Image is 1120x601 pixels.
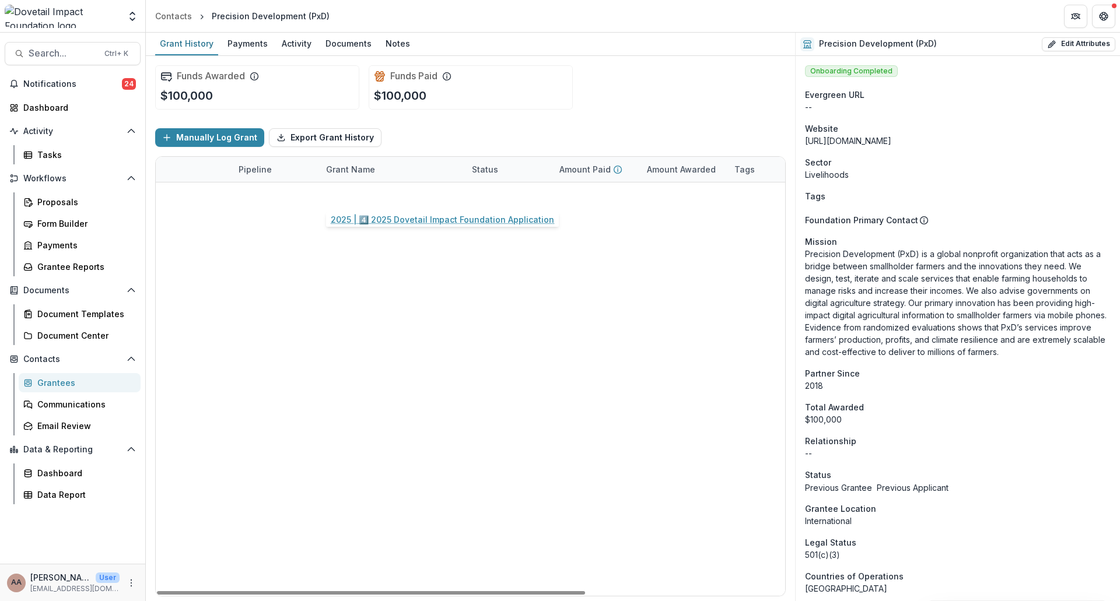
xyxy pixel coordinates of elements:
[5,440,141,459] button: Open Data & Reporting
[805,570,904,582] span: Countries of Operations
[319,163,382,175] div: Grant Name
[552,157,640,182] div: Amount Paid
[124,5,141,28] button: Open entity switcher
[23,174,122,184] span: Workflows
[23,286,122,296] span: Documents
[805,168,1111,181] p: Livelihoods
[30,584,120,594] p: [EMAIL_ADDRESS][DOMAIN_NAME]
[5,75,141,93] button: Notifications24
[19,395,141,414] a: Communications
[37,217,131,230] div: Form Builder
[155,128,264,147] button: Manually Log Grant
[269,128,381,147] button: Export Grant History
[5,42,141,65] button: Search...
[19,192,141,212] a: Proposals
[29,48,97,59] span: Search...
[727,157,815,182] div: Tags
[5,122,141,140] button: Open Activity
[223,33,272,55] a: Payments
[37,149,131,161] div: Tasks
[805,435,856,447] span: Relationship
[155,35,218,52] div: Grant History
[155,10,192,22] div: Contacts
[805,379,1111,392] p: 2018
[23,354,122,364] span: Contacts
[1064,5,1087,28] button: Partners
[37,261,131,273] div: Grantee Reports
[19,304,141,324] a: Document Templates
[96,572,120,583] p: User
[1092,5,1115,28] button: Get Help
[877,483,949,493] span: Previous Applicant
[390,71,437,82] h2: Funds Paid
[124,576,138,590] button: More
[37,329,131,342] div: Document Center
[805,248,1111,358] p: Precision Development (PxD) is a global nonprofit organization that acts as a bridge between smal...
[805,156,831,168] span: Sector
[805,483,872,493] span: Previous Grantee
[223,35,272,52] div: Payments
[23,79,122,89] span: Notifications
[150,8,197,24] a: Contacts
[232,157,319,182] div: Pipeline
[5,5,120,28] img: Dovetail Impact Foundation logo
[805,214,918,226] p: Foundation Primary Contact
[319,157,465,182] div: Grant Name
[805,447,1111,459] p: --
[805,502,876,515] span: Grantee Location
[19,257,141,276] a: Grantee Reports
[30,571,91,584] p: [PERSON_NAME] [PERSON_NAME]
[805,413,1111,426] div: $100,000
[805,122,838,135] span: Website
[19,416,141,435] a: Email Review
[37,398,131,410] div: Communications
[37,239,131,251] div: Payments
[277,35,316,52] div: Activity
[805,136,891,146] a: [URL][DOMAIN_NAME]
[805,65,898,77] span: Onboarding Completed
[465,157,552,182] div: Status
[321,35,376,52] div: Documents
[805,236,837,248] span: Mission
[805,515,1111,527] p: International
[805,101,1111,113] p: --
[177,71,245,82] h2: Funds Awarded
[19,236,141,255] a: Payments
[819,39,937,49] h2: Precision Development (PxD)
[5,281,141,300] button: Open Documents
[277,33,316,55] a: Activity
[102,47,131,60] div: Ctrl + K
[37,377,131,389] div: Grantees
[19,485,141,504] a: Data Report
[11,579,22,586] div: Amit Antony Alex
[19,145,141,164] a: Tasks
[212,10,330,22] div: Precision Development (PxD)
[19,373,141,392] a: Grantees
[23,101,131,114] div: Dashboard
[640,157,727,182] div: Amount Awarded
[381,33,415,55] a: Notes
[381,35,415,52] div: Notes
[23,445,122,455] span: Data & Reporting
[640,163,723,175] div: Amount Awarded
[37,420,131,432] div: Email Review
[805,190,825,202] span: Tags
[727,163,762,175] div: Tags
[150,8,334,24] nav: breadcrumb
[232,163,279,175] div: Pipeline
[805,536,856,549] span: Legal Status
[160,87,213,104] p: $100,000
[805,367,860,379] span: Partner Since
[5,350,141,368] button: Open Contacts
[321,33,376,55] a: Documents
[37,467,131,479] div: Dashboard
[23,126,122,136] span: Activity
[465,163,505,175] div: Status
[155,33,218,55] a: Grant History
[122,78,136,90] span: 24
